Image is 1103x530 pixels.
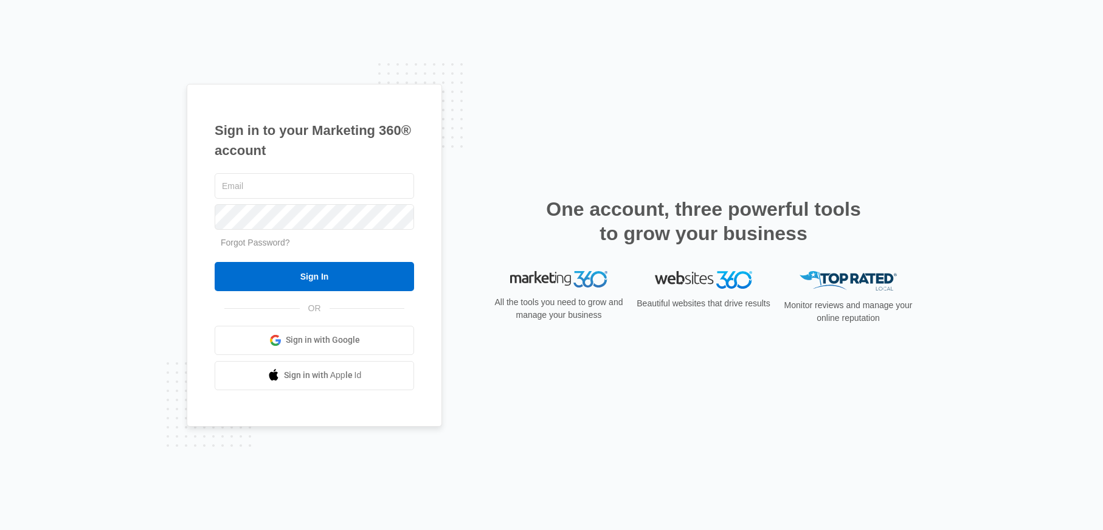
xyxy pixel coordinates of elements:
p: Monitor reviews and manage your online reputation [780,299,916,325]
a: Forgot Password? [221,238,290,247]
h1: Sign in to your Marketing 360® account [215,120,414,160]
h2: One account, three powerful tools to grow your business [542,197,865,246]
p: All the tools you need to grow and manage your business [491,296,627,322]
span: Sign in with Apple Id [284,369,362,382]
img: Marketing 360 [510,271,607,288]
a: Sign in with Google [215,326,414,355]
input: Email [215,173,414,199]
p: Beautiful websites that drive results [635,297,772,310]
input: Sign In [215,262,414,291]
span: OR [300,302,330,315]
a: Sign in with Apple Id [215,361,414,390]
img: Websites 360 [655,271,752,289]
span: Sign in with Google [286,334,360,346]
img: Top Rated Local [800,271,897,291]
